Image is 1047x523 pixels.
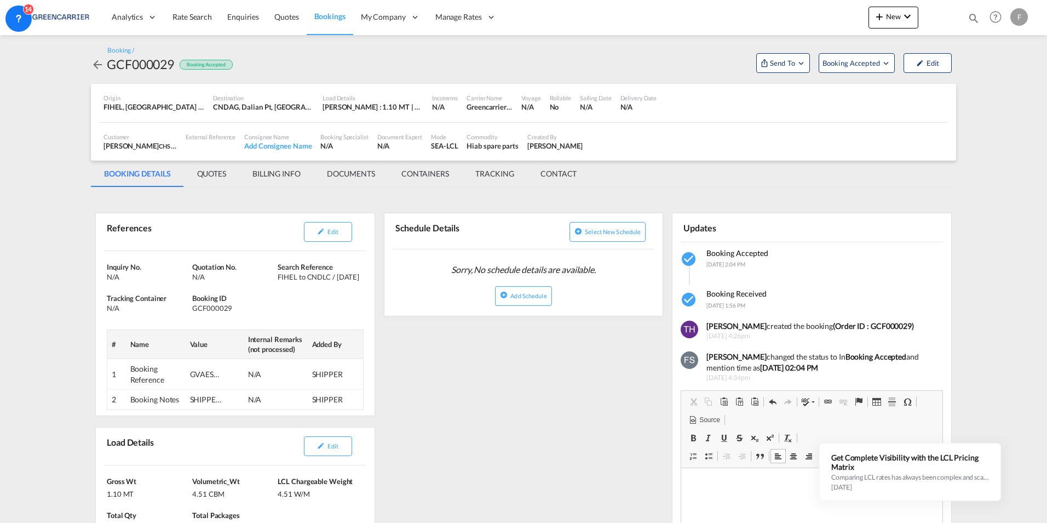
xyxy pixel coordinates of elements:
[314,161,388,187] md-tab-item: DOCUMENTS
[747,431,762,445] a: Subscript
[686,431,701,445] a: Bold (Ctrl+B)
[190,369,223,380] div: GVAES2509652
[701,431,716,445] a: Italic (Ctrl+I)
[16,5,90,30] img: 176147708aff11ef8735f72d97dca5a8.png
[780,431,796,445] a: Remove Format
[107,263,141,271] span: Inquiry No.
[308,359,364,390] td: SHIPPER
[274,12,298,21] span: Quotes
[968,12,980,24] md-icon: icon-magnify
[323,94,423,102] div: Load Details
[686,413,723,427] a: Source
[527,161,590,187] md-tab-item: CONTACT
[986,8,1005,26] span: Help
[447,259,600,280] span: Sorry, No schedule details are available.
[244,133,312,141] div: Consignee Name
[377,141,423,151] div: N/A
[107,55,174,73] div: GCF000029
[760,363,819,372] b: [DATE] 02:04 PM
[716,395,732,409] a: Paste (Ctrl+V)
[213,94,314,102] div: Destination
[107,359,126,390] td: 1
[770,449,786,463] a: Align Left
[900,395,915,409] a: Insert Special Character
[873,12,914,21] span: New
[845,352,906,361] b: Booking Accepted
[192,272,275,282] div: N/A
[968,12,980,29] div: icon-magnify
[317,442,325,450] md-icon: icon-pencil
[432,94,458,102] div: Incoterms
[706,302,745,309] span: [DATE] 1:56 PM
[393,218,521,245] div: Schedule Details
[873,10,886,23] md-icon: icon-plus 400-fg
[681,291,698,309] md-icon: icon-checkbox-marked-circle
[550,94,571,102] div: Rollable
[580,102,612,112] div: N/A
[104,218,233,246] div: References
[320,133,368,141] div: Booking Specialist
[320,141,368,151] div: N/A
[467,133,518,141] div: Commodity
[495,286,551,306] button: icon-plus-circleAdd Schedule
[732,395,747,409] a: Paste as plain text (Ctrl+Shift+V)
[585,228,641,235] span: Select new schedule
[192,486,275,499] div: 4.51 CBM
[107,477,136,486] span: Gross Wt
[308,390,364,410] td: SHIPPER
[681,321,698,338] img: 80lMbG3v2gAAAABJRU5ErkJggg==
[278,486,360,499] div: 4.51 W/M
[107,390,126,410] td: 2
[180,60,232,70] div: Booking Accepted
[192,477,240,486] span: Volumetric_Wt
[107,294,166,303] span: Tracking Container
[308,329,364,359] th: Added By
[752,449,768,463] a: Block Quote
[762,431,778,445] a: Superscript
[686,395,701,409] a: Cut (Ctrl+X)
[569,222,646,242] button: icon-plus-circleSelect new schedule
[574,228,582,235] md-icon: icon-plus-circle
[681,218,809,237] div: Updates
[103,102,204,112] div: FIHEL, Helsingfors (Helsinki), Finland, Northern Europe, Europe
[388,161,462,187] md-tab-item: CONTAINERS
[104,432,158,461] div: Load Details
[186,329,244,359] th: Value
[620,94,657,102] div: Delivery Date
[304,222,352,242] button: icon-pencilEdit
[431,141,458,151] div: SEA-LCL
[822,58,881,69] span: Booking Accepted
[91,55,107,73] div: icon-arrow-left
[706,373,935,383] span: [DATE] 4:34pm
[278,263,332,271] span: Search Reference
[716,431,732,445] a: Underline (Ctrl+U)
[248,394,281,405] div: N/A
[435,12,482,22] span: Manage Rates
[467,141,518,151] div: Hiab spare parts
[186,133,235,141] div: External Reference
[916,59,924,67] md-icon: icon-pencil
[706,261,745,268] span: [DATE] 2:04 PM
[192,511,240,520] span: Total Packages
[107,511,136,520] span: Total Qty
[213,102,314,112] div: CNDAG, Dalian Pt, LN, China, Greater China & Far East Asia, Asia Pacific
[126,390,186,410] td: Booking Notes
[706,248,768,258] span: Booking Accepted
[107,303,189,313] div: N/A
[701,449,716,463] a: Insert/Remove Bulleted List
[747,395,762,409] a: Paste from Word
[103,141,177,151] div: [PERSON_NAME]
[239,161,314,187] md-tab-item: BILLING INFO
[317,228,325,235] md-icon: icon-pencil
[103,133,177,141] div: Customer
[323,102,423,112] div: [PERSON_NAME] : 1.10 MT | Volumetric Wt : 4.51 CBM | Chargeable Wt : 4.51 W/M
[112,12,143,22] span: Analytics
[327,228,338,235] span: Edit
[833,321,914,331] b: (Order ID : GCF000029)
[192,303,275,313] div: GCF000029
[227,12,259,21] span: Enquiries
[314,12,346,21] span: Bookings
[732,431,747,445] a: Strikethrough
[159,141,205,150] span: CHS Air & Sea Oy
[765,395,780,409] a: Undo (Ctrl+Z)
